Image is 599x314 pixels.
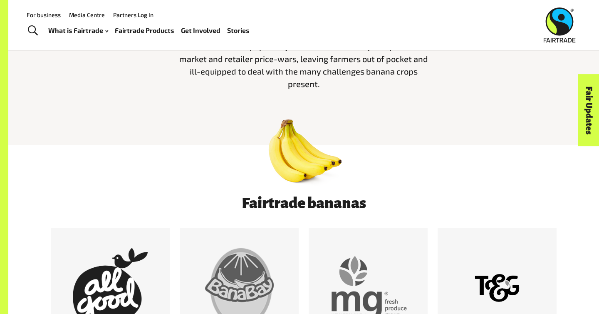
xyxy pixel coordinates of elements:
[69,11,105,18] a: Media Centre
[113,11,153,18] a: Partners Log In
[544,7,576,42] img: Fairtrade Australia New Zealand logo
[181,25,220,37] a: Get Involved
[115,25,174,37] a: Fairtrade Products
[227,25,250,37] a: Stories
[260,107,347,195] img: 01 Banana
[27,11,61,18] a: For business
[48,25,108,37] a: What is Fairtrade
[179,29,428,89] span: The popular fruit works well in everything from smoothies to cakes – but this popularity that mak...
[92,195,515,212] h3: Fairtrade bananas
[22,20,43,41] a: Toggle Search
